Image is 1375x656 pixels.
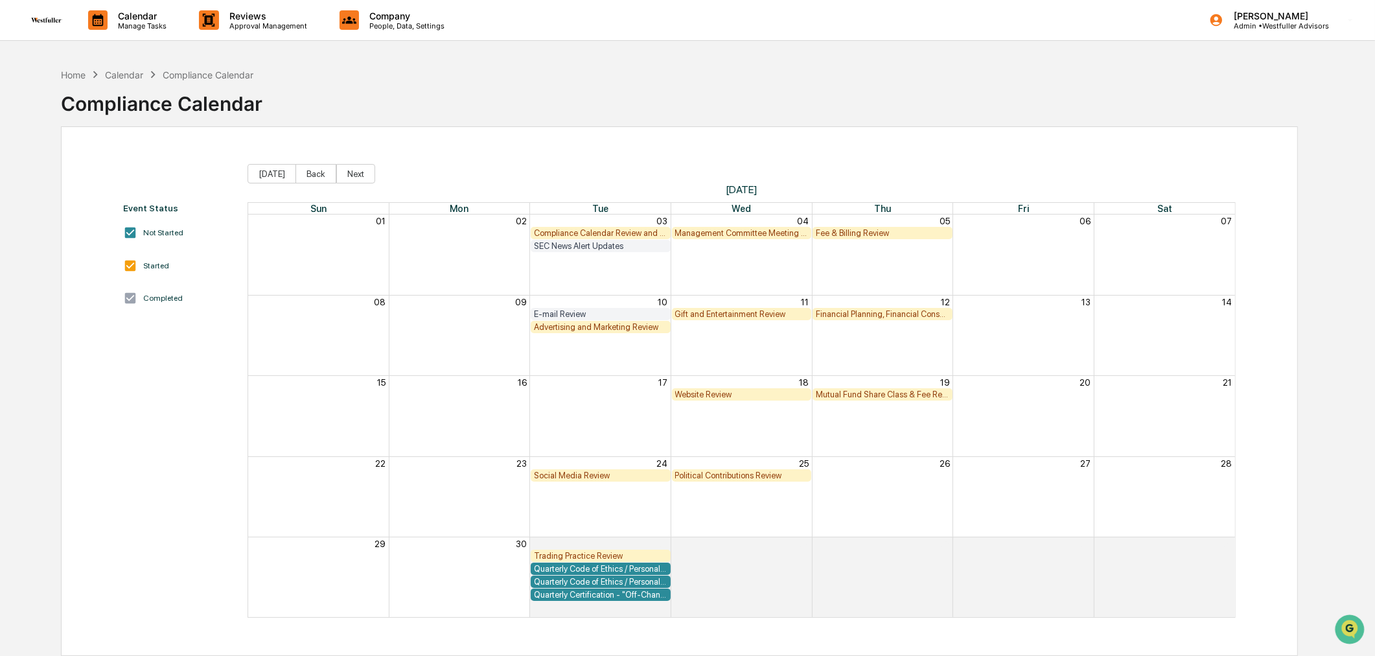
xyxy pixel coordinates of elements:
[375,458,386,469] button: 22
[657,458,668,469] button: 24
[1080,216,1091,226] button: 06
[27,99,51,123] img: 8933085812038_c878075ebb4cc5468115_72.jpg
[450,203,468,214] span: Mon
[107,265,161,278] span: Attestations
[26,290,82,303] span: Data Lookup
[592,203,608,214] span: Tue
[675,228,809,238] div: Management Committee Meeting Review
[91,321,157,331] a: Powered byPylon
[8,260,89,283] a: 🖐️Preclearance
[248,183,1236,196] span: [DATE]
[248,202,1236,618] div: Month View
[816,309,949,319] div: Financial Planning, Financial Consulting, & Wealth Management Review
[375,539,386,549] button: 29
[534,322,667,332] div: Advertising and Marketing Review
[13,199,34,220] img: Rachel Stanley
[1221,458,1232,469] button: 28
[13,27,236,48] p: How can we help?
[799,377,809,388] button: 18
[1221,216,1232,226] button: 07
[1080,377,1091,388] button: 20
[163,69,253,80] div: Compliance Calendar
[515,297,527,307] button: 09
[940,216,950,226] button: 05
[1081,297,1091,307] button: 13
[516,458,527,469] button: 23
[123,203,235,213] div: Event Status
[105,69,143,80] div: Calendar
[143,228,183,237] div: Not Started
[31,18,62,23] img: logo
[295,164,336,183] button: Back
[516,216,527,226] button: 02
[336,164,375,183] button: Next
[675,390,809,399] div: Website Review
[40,176,105,187] span: [PERSON_NAME]
[58,99,213,112] div: Start new chat
[89,260,166,283] a: 🗄️Attestations
[108,10,173,21] p: Calendar
[13,266,23,277] div: 🖐️
[659,377,668,388] button: 17
[534,309,667,319] div: E-mail Review
[1223,377,1232,388] button: 21
[1221,539,1232,549] button: 05
[129,322,157,331] span: Pylon
[115,211,141,222] span: [DATE]
[1018,203,1029,214] span: Fri
[108,211,112,222] span: •
[534,577,667,587] div: Quarterly Code of Ethics / Personal Transaction Attestations
[816,228,949,238] div: Fee & Billing Review
[376,216,386,226] button: 01
[1079,539,1091,549] button: 04
[675,309,809,319] div: Gift and Entertainment Review
[798,539,809,549] button: 02
[1223,21,1329,30] p: Admin • Westfuller Advisors
[658,297,668,307] button: 10
[94,266,104,277] div: 🗄️
[310,203,327,214] span: Sun
[940,377,950,388] button: 19
[377,377,386,388] button: 15
[1223,10,1329,21] p: [PERSON_NAME]
[248,164,296,183] button: [DATE]
[40,211,105,222] span: [PERSON_NAME]
[61,69,86,80] div: Home
[534,471,667,480] div: Social Media Review
[797,216,809,226] button: 04
[219,21,314,30] p: Approval Management
[658,539,668,549] button: 01
[1334,613,1369,648] iframe: Open customer support
[359,10,451,21] p: Company
[534,241,667,251] div: SEC News Alert Updates
[732,203,751,214] span: Wed
[516,539,527,549] button: 30
[13,144,87,154] div: Past conversations
[108,176,112,187] span: •
[1080,458,1091,469] button: 27
[13,99,36,123] img: 1746055101610-c473b297-6a78-478c-a979-82029cc54cd1
[108,21,173,30] p: Manage Tasks
[26,265,84,278] span: Preclearance
[939,539,950,549] button: 03
[799,458,809,469] button: 25
[219,10,314,21] p: Reviews
[534,590,667,600] div: Quarterly Certification - "Off-Channel" Communications Policy
[359,21,451,30] p: People, Data, Settings
[1157,203,1172,214] span: Sat
[201,141,236,157] button: See all
[534,564,667,574] div: Quarterly Code of Ethics / Personal Transaction Attestations
[816,390,949,399] div: Mutual Fund Share Class & Fee Review
[8,285,87,308] a: 🔎Data Lookup
[801,297,809,307] button: 11
[941,297,950,307] button: 12
[675,471,809,480] div: Political Contributions Review
[13,164,34,185] img: Rachel Stanley
[657,216,668,226] button: 03
[518,377,527,388] button: 16
[58,112,178,123] div: We're available if you need us!
[874,203,891,214] span: Thu
[143,294,183,303] div: Completed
